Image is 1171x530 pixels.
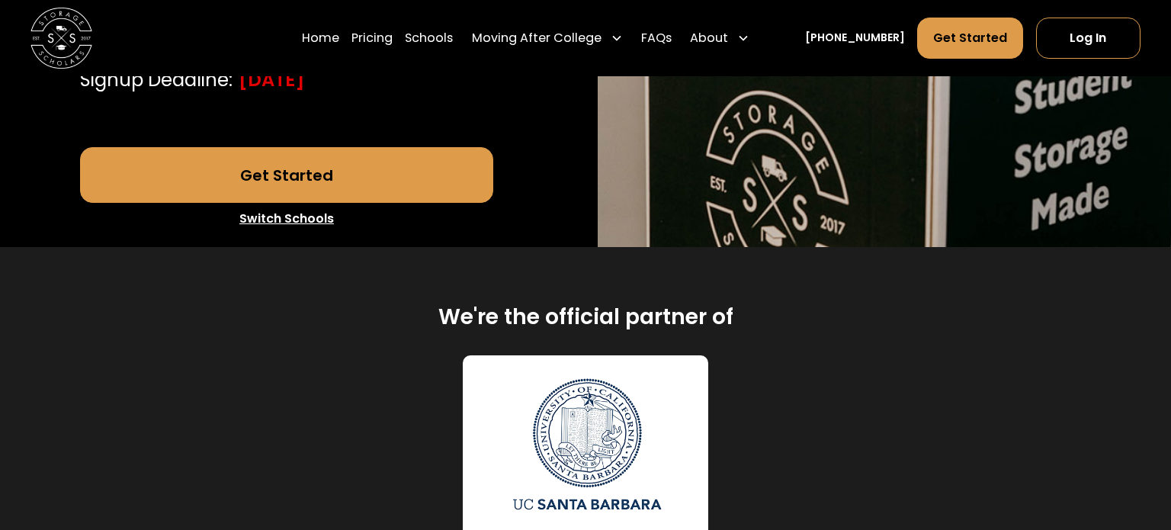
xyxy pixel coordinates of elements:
a: Schools [405,17,453,59]
a: Switch Schools [80,203,492,235]
a: Get Started [917,18,1023,59]
div: Moving After College [466,17,629,59]
a: Home [302,17,339,59]
div: Moving After College [472,29,602,47]
a: [PHONE_NUMBER] [805,31,905,47]
img: Storage Scholars main logo [30,8,92,69]
div: About [690,29,728,47]
a: Log In [1036,18,1141,59]
a: Pricing [351,17,393,59]
div: Signup Deadline: [80,66,233,94]
h2: We're the official partner of [438,303,733,331]
a: FAQs [641,17,672,59]
a: Get Started [80,147,492,203]
div: [DATE] [239,66,305,94]
div: About [684,17,756,59]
